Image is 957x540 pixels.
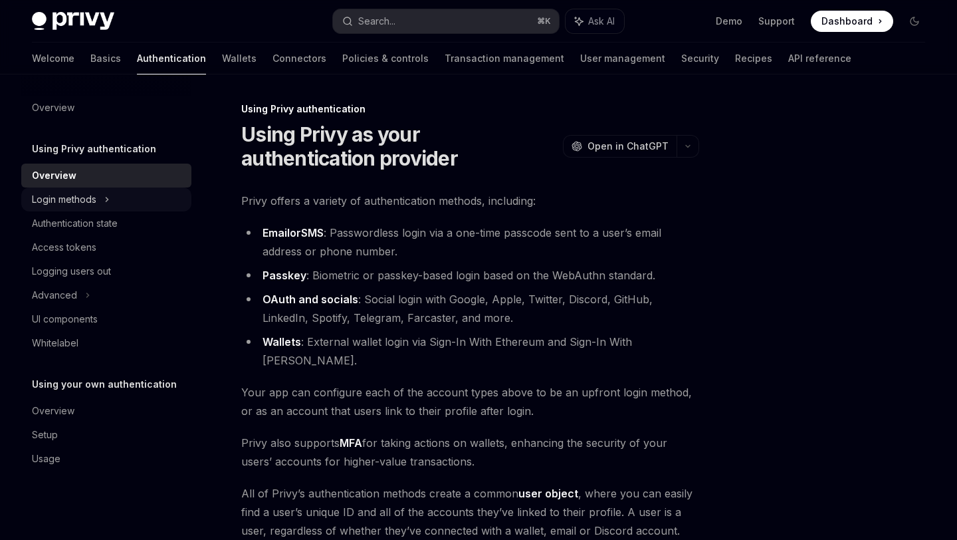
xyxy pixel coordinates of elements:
a: API reference [788,43,851,74]
h5: Using Privy authentication [32,141,156,157]
a: UI components [21,307,191,331]
span: ⌘ K [537,16,551,27]
a: Overview [21,399,191,423]
h5: Using your own authentication [32,376,177,392]
a: Basics [90,43,121,74]
strong: or [263,226,324,240]
div: Overview [32,100,74,116]
a: Transaction management [445,43,564,74]
a: Email [263,226,290,240]
a: Setup [21,423,191,447]
div: Using Privy authentication [241,102,699,116]
li: : Biometric or passkey-based login based on the WebAuthn standard. [241,266,699,285]
a: Access tokens [21,235,191,259]
div: Login methods [32,192,96,207]
a: Authentication [137,43,206,74]
a: Support [758,15,795,28]
a: Overview [21,96,191,120]
span: All of Privy’s authentication methods create a common , where you can easily find a user’s unique... [241,484,699,540]
a: MFA [340,436,362,450]
span: Dashboard [821,15,873,28]
div: Usage [32,451,60,467]
div: Whitelabel [32,335,78,351]
div: Search... [358,13,395,29]
h1: Using Privy as your authentication provider [241,122,558,170]
div: Authentication state [32,215,118,231]
a: Security [681,43,719,74]
li: : Social login with Google, Apple, Twitter, Discord, GitHub, LinkedIn, Spotify, Telegram, Farcast... [241,290,699,327]
a: OAuth and socials [263,293,358,307]
span: Ask AI [588,15,615,28]
span: Privy also supports for taking actions on wallets, enhancing the security of your users’ accounts... [241,434,699,471]
a: Authentication state [21,211,191,235]
div: UI components [32,311,98,327]
button: Ask AI [566,9,624,33]
div: Overview [32,168,76,184]
img: dark logo [32,12,114,31]
a: Dashboard [811,11,893,32]
a: Whitelabel [21,331,191,355]
div: Access tokens [32,239,96,255]
a: Welcome [32,43,74,74]
div: Overview [32,403,74,419]
a: Wallets [222,43,257,74]
a: Passkey [263,269,306,283]
span: Open in ChatGPT [587,140,669,153]
div: Logging users out [32,263,111,279]
span: Your app can configure each of the account types above to be an upfront login method, or as an ac... [241,383,699,420]
a: Recipes [735,43,772,74]
div: Setup [32,427,58,443]
div: Advanced [32,287,77,303]
button: Search...⌘K [333,9,558,33]
a: user object [518,487,578,501]
button: Open in ChatGPT [563,135,677,158]
a: Policies & controls [342,43,429,74]
a: User management [580,43,665,74]
a: Connectors [272,43,326,74]
button: Toggle dark mode [904,11,925,32]
a: Overview [21,164,191,188]
li: : Passwordless login via a one-time passcode sent to a user’s email address or phone number. [241,223,699,261]
li: : External wallet login via Sign-In With Ethereum and Sign-In With [PERSON_NAME]. [241,333,699,370]
a: Logging users out [21,259,191,283]
a: Wallets [263,335,301,349]
a: Demo [716,15,742,28]
a: Usage [21,447,191,471]
span: Privy offers a variety of authentication methods, including: [241,192,699,210]
a: SMS [301,226,324,240]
